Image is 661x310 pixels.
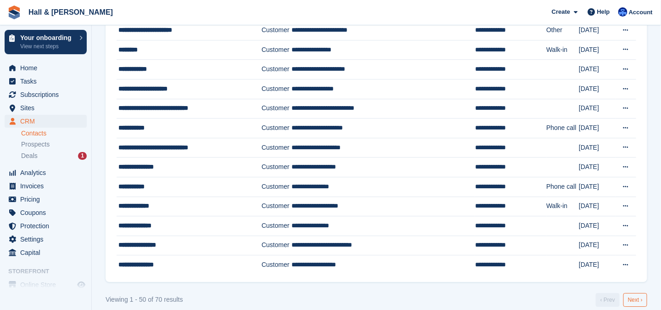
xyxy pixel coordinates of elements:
a: menu [5,220,87,232]
a: Next [623,293,647,307]
a: menu [5,101,87,114]
td: Customer [262,21,292,40]
span: Online Store [20,278,75,291]
span: Pricing [20,193,75,206]
a: menu [5,88,87,101]
td: Customer [262,255,292,275]
span: Tasks [20,75,75,88]
a: Prospects [21,140,87,149]
a: menu [5,193,87,206]
div: Viewing 1 - 50 of 70 results [106,295,183,304]
td: Customer [262,197,292,216]
td: [DATE] [579,79,615,99]
td: Customer [262,60,292,79]
td: Customer [262,99,292,118]
td: [DATE] [579,158,615,177]
a: menu [5,75,87,88]
img: Claire Banham [618,7,627,17]
td: Customer [262,138,292,158]
td: [DATE] [579,40,615,60]
a: Preview store [76,279,87,290]
span: Capital [20,246,75,259]
a: Deals 1 [21,151,87,161]
td: Phone call [546,118,579,138]
div: 1 [78,152,87,160]
td: [DATE] [579,197,615,216]
td: Phone call [546,177,579,197]
a: Hall & [PERSON_NAME] [25,5,117,20]
td: Customer [262,79,292,99]
td: Customer [262,177,292,197]
span: Storefront [8,267,91,276]
td: [DATE] [579,21,615,40]
a: menu [5,233,87,246]
img: stora-icon-8386f47178a22dfd0bd8f6a31ec36ba5ce8667c1dd55bd0f319d3a0aa187defe.svg [7,6,21,19]
td: [DATE] [579,60,615,79]
a: menu [5,62,87,74]
span: Coupons [20,206,75,219]
span: Help [597,7,610,17]
a: Contacts [21,129,87,138]
span: Subscriptions [20,88,75,101]
a: menu [5,115,87,128]
span: Deals [21,152,38,160]
a: Your onboarding View next steps [5,30,87,54]
a: menu [5,278,87,291]
span: Create [552,7,570,17]
span: Account [629,8,653,17]
nav: Pages [594,293,649,307]
td: [DATE] [579,236,615,255]
a: menu [5,166,87,179]
td: Customer [262,216,292,236]
td: Customer [262,158,292,177]
span: Analytics [20,166,75,179]
td: [DATE] [579,255,615,275]
a: menu [5,180,87,192]
td: Walk-in [546,197,579,216]
td: [DATE] [579,138,615,158]
span: Protection [20,220,75,232]
td: [DATE] [579,118,615,138]
td: Customer [262,118,292,138]
td: Walk-in [546,40,579,60]
td: Other [546,21,579,40]
span: Prospects [21,140,50,149]
a: Previous [596,293,620,307]
td: Customer [262,236,292,255]
p: Your onboarding [20,34,75,41]
a: menu [5,206,87,219]
td: [DATE] [579,216,615,236]
td: Customer [262,40,292,60]
span: Settings [20,233,75,246]
a: menu [5,246,87,259]
td: [DATE] [579,99,615,118]
p: View next steps [20,42,75,51]
td: [DATE] [579,177,615,197]
span: CRM [20,115,75,128]
span: Invoices [20,180,75,192]
span: Home [20,62,75,74]
span: Sites [20,101,75,114]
